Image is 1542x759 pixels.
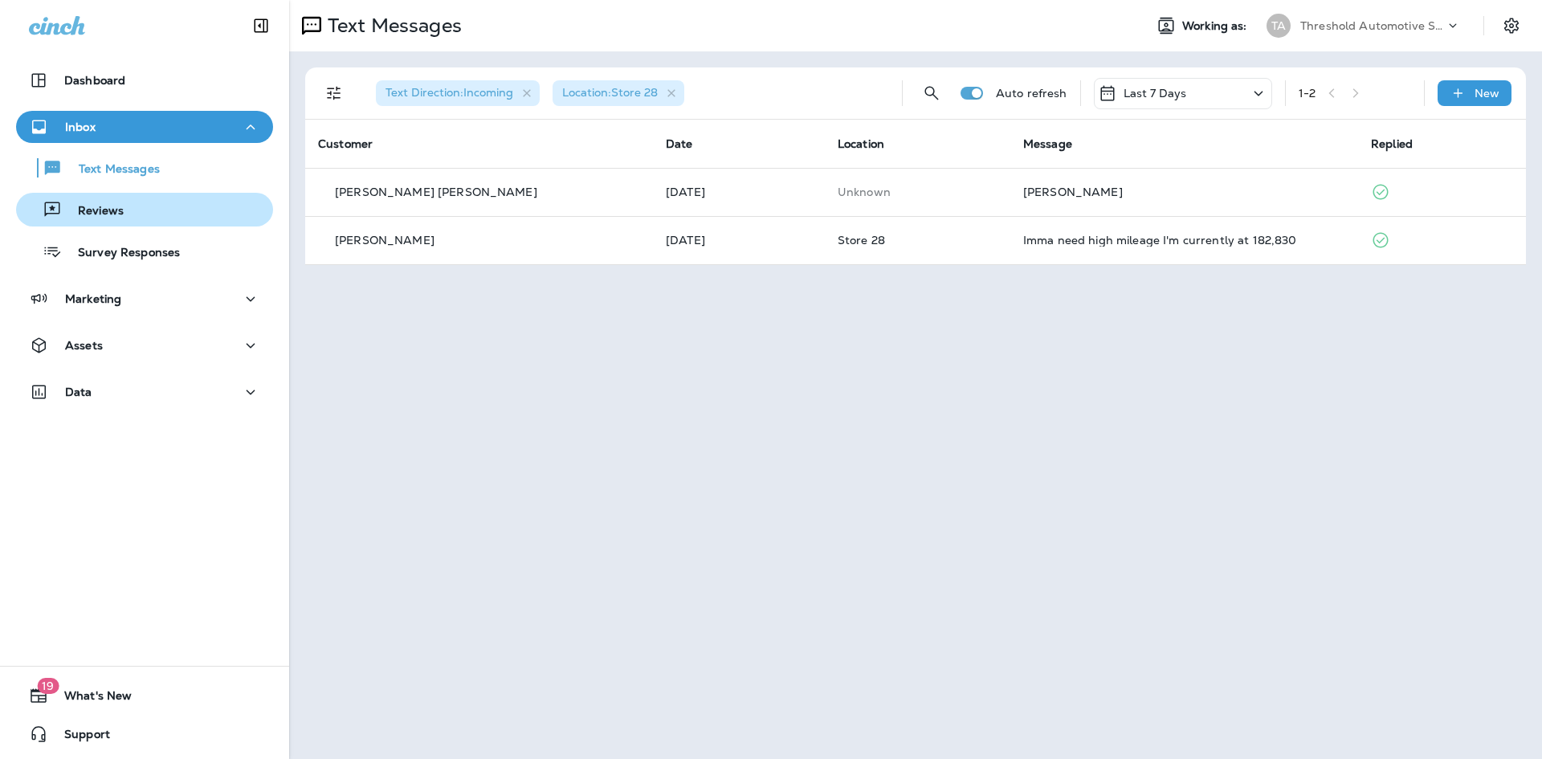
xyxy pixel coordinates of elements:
[16,64,273,96] button: Dashboard
[65,292,121,305] p: Marketing
[239,10,284,42] button: Collapse Sidebar
[1475,87,1499,100] p: New
[376,80,540,106] div: Text Direction:Incoming
[1300,19,1445,32] p: Threshold Automotive Service dba Grease Monkey
[64,74,125,87] p: Dashboard
[1182,19,1250,33] span: Working as:
[16,193,273,226] button: Reviews
[335,234,434,247] p: [PERSON_NAME]
[62,204,124,219] p: Reviews
[335,186,537,198] p: [PERSON_NAME] [PERSON_NAME]
[562,85,658,100] span: Location : Store 28
[666,234,812,247] p: Aug 13, 2025 12:24 PM
[16,283,273,315] button: Marketing
[1497,11,1526,40] button: Settings
[838,137,884,151] span: Location
[838,233,885,247] span: Store 28
[1023,137,1072,151] span: Message
[65,120,96,133] p: Inbox
[1299,87,1316,100] div: 1 - 2
[1023,234,1345,247] div: Imma need high mileage I'm currently at 182,830
[63,162,160,178] p: Text Messages
[62,246,180,261] p: Survey Responses
[65,386,92,398] p: Data
[16,679,273,712] button: 19What's New
[553,80,684,106] div: Location:Store 28
[16,329,273,361] button: Assets
[318,77,350,109] button: Filters
[65,339,103,352] p: Assets
[16,718,273,750] button: Support
[666,186,812,198] p: Aug 14, 2025 10:01 AM
[16,151,273,185] button: Text Messages
[37,678,59,694] span: 19
[666,137,693,151] span: Date
[1124,87,1187,100] p: Last 7 Days
[838,186,997,198] p: This customer does not have a last location and the phone number they messaged is not assigned to...
[16,235,273,268] button: Survey Responses
[1267,14,1291,38] div: TA
[1371,137,1413,151] span: Replied
[1023,186,1345,198] div: Tyson Coupon
[321,14,462,38] p: Text Messages
[16,111,273,143] button: Inbox
[318,137,373,151] span: Customer
[16,376,273,408] button: Data
[996,87,1067,100] p: Auto refresh
[916,77,948,109] button: Search Messages
[385,85,513,100] span: Text Direction : Incoming
[48,728,110,747] span: Support
[48,689,132,708] span: What's New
